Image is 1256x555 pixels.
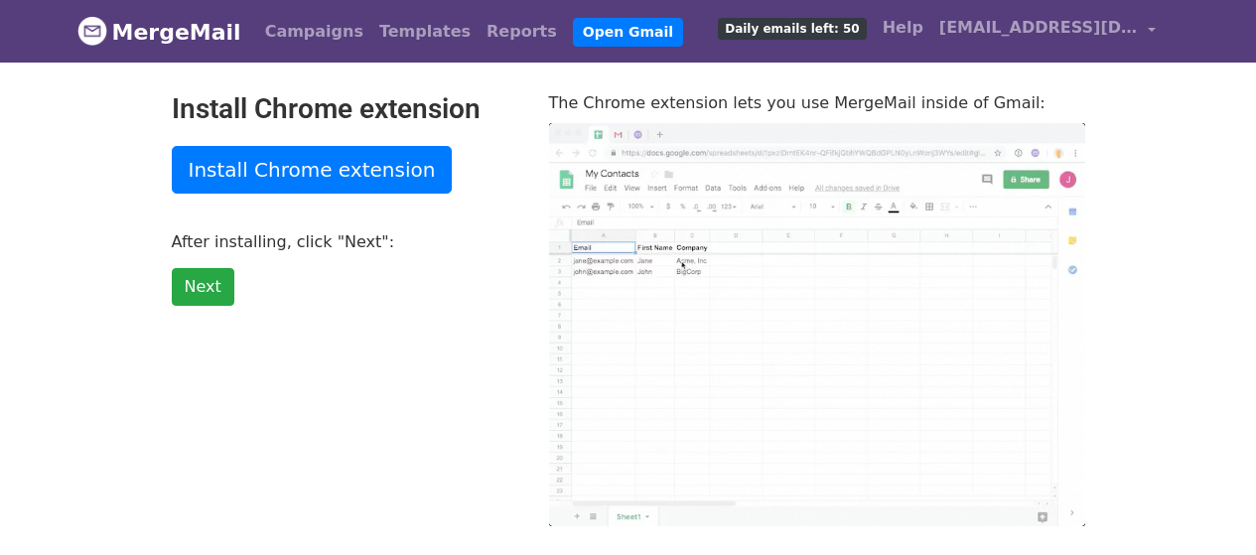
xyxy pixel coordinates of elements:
[172,146,453,194] a: Install Chrome extension
[77,16,107,46] img: MergeMail logo
[479,12,565,52] a: Reports
[549,92,1085,113] p: The Chrome extension lets you use MergeMail inside of Gmail:
[718,18,866,40] span: Daily emails left: 50
[172,231,519,252] p: After installing, click "Next":
[875,8,931,48] a: Help
[573,18,683,47] a: Open Gmail
[931,8,1164,55] a: [EMAIL_ADDRESS][DOMAIN_NAME]
[371,12,479,52] a: Templates
[172,268,234,306] a: Next
[172,92,519,126] h2: Install Chrome extension
[257,12,371,52] a: Campaigns
[710,8,874,48] a: Daily emails left: 50
[939,16,1138,40] span: [EMAIL_ADDRESS][DOMAIN_NAME]
[77,11,241,53] a: MergeMail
